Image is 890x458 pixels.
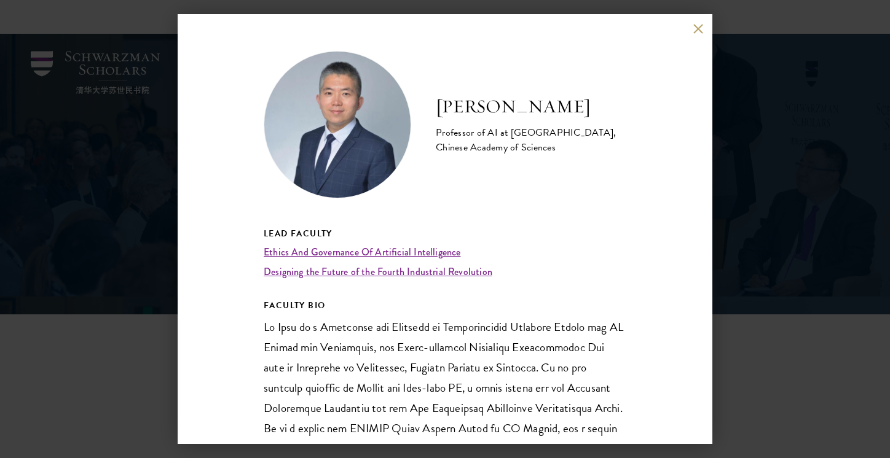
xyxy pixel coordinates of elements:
[264,265,492,279] a: Designing the Future of the Fourth Industrial Revolution
[436,95,626,119] h2: [PERSON_NAME]
[264,245,460,259] a: Ethics And Governance Of Artificial Intelligence
[436,125,626,155] div: Professor of AI at [GEOGRAPHIC_DATA], Chinese Academy of Sciences
[264,226,626,241] h5: Lead Faculty
[264,298,626,313] h5: FACULTY BIO
[264,51,411,198] img: Zeng Yi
